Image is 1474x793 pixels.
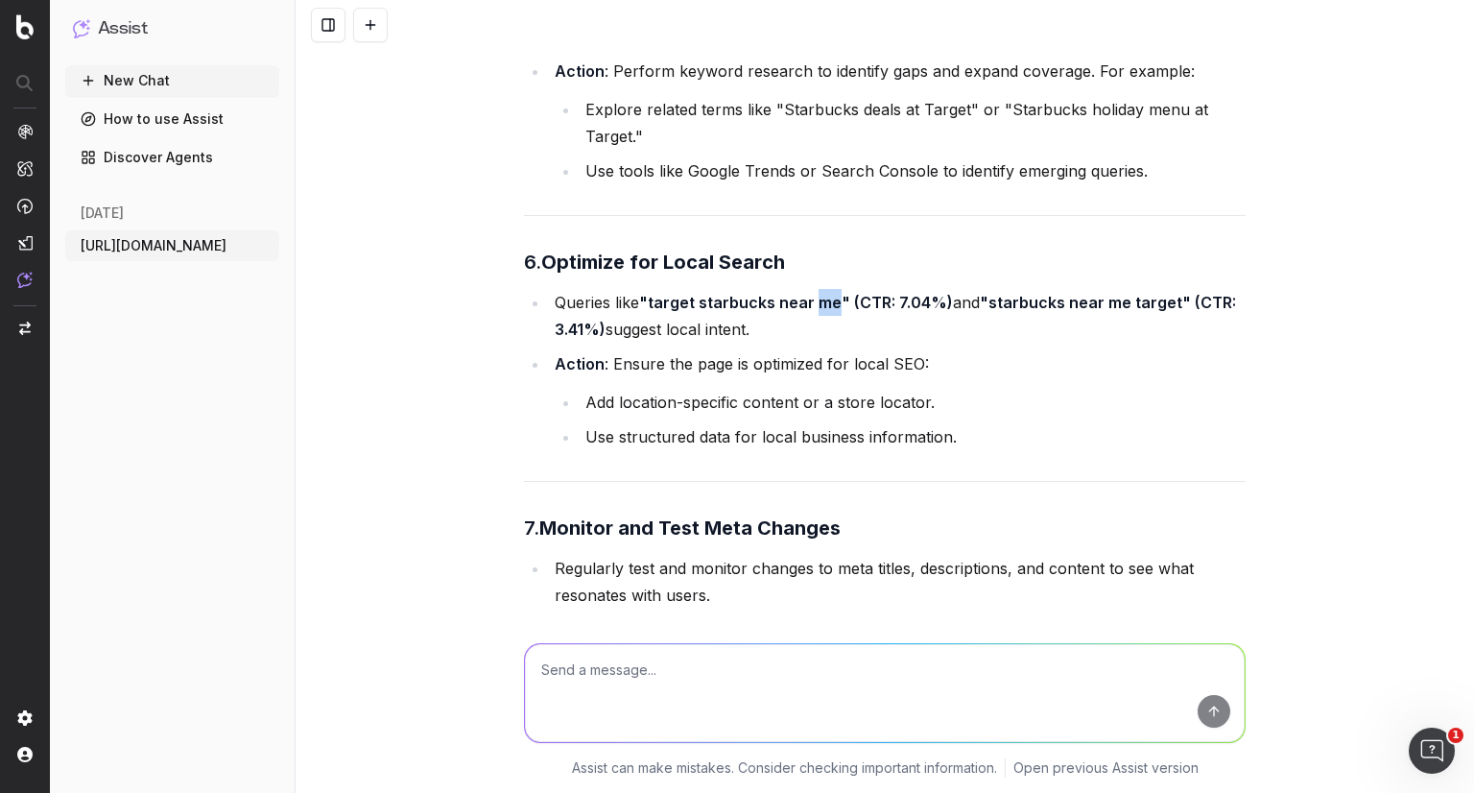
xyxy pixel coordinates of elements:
[549,58,1246,184] li: : Perform keyword research to identify gaps and expand coverage. For example:
[541,251,785,274] strong: Optimize for Local Search
[1409,728,1455,774] iframe: Intercom live chat
[65,65,279,96] button: New Chat
[580,157,1246,184] li: Use tools like Google Trends or Search Console to identify emerging queries.
[98,15,148,42] h1: Assist
[580,389,1246,416] li: Add location-specific content or a store locator.
[17,160,33,177] img: Intelligence
[17,198,33,214] img: Activation
[555,61,605,81] strong: Action
[555,354,605,373] strong: Action
[19,322,31,335] img: Switch project
[17,710,33,726] img: Setting
[65,230,279,261] button: [URL][DOMAIN_NAME]
[73,19,90,37] img: Assist
[1013,758,1199,778] a: Open previous Assist version
[16,14,34,39] img: Botify logo
[549,289,1246,343] li: Queries like and suggest local intent.
[81,204,124,223] span: [DATE]
[17,235,33,251] img: Studio
[81,236,226,255] span: [URL][DOMAIN_NAME]
[1448,728,1463,743] span: 1
[73,15,272,42] button: Assist
[17,124,33,139] img: Analytics
[549,555,1246,609] li: Regularly test and monitor changes to meta titles, descriptions, and content to see what resonate...
[580,423,1246,450] li: Use structured data for local business information.
[549,350,1246,450] li: : Ensure the page is optimized for local SEO:
[572,758,997,778] p: Assist can make mistakes. Consider checking important information.
[17,272,33,288] img: Assist
[639,293,953,312] strong: "target starbucks near me" (CTR: 7.04%)
[65,104,279,134] a: How to use Assist
[580,96,1246,150] li: Explore related terms like "Starbucks deals at Target" or "Starbucks holiday menu at Target."
[524,513,1246,543] h3: 7.
[17,747,33,762] img: My account
[65,142,279,173] a: Discover Agents
[549,616,1246,643] li: : Use A/B testing for meta tags and track performance changes in CTR and rankings.
[539,517,841,540] strong: Monitor and Test Meta Changes
[524,247,1246,277] h3: 6.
